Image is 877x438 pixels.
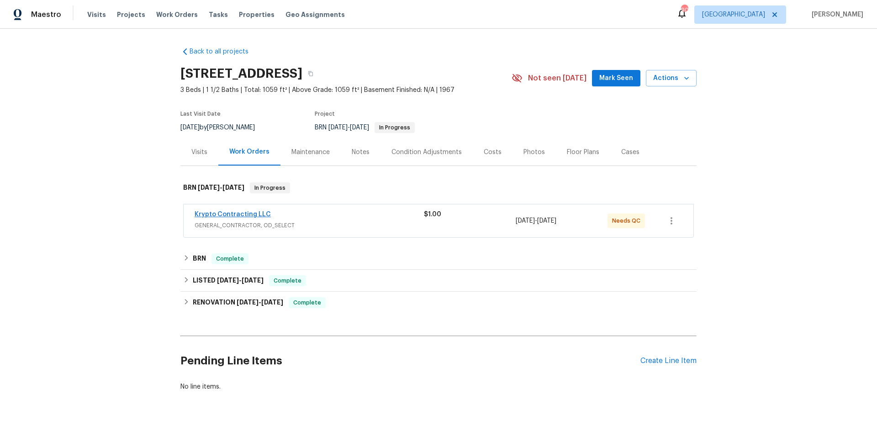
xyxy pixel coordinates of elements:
[193,275,264,286] h6: LISTED
[239,10,275,19] span: Properties
[180,85,512,95] span: 3 Beds | 1 1/2 Baths | Total: 1059 ft² | Above Grade: 1059 ft² | Basement Finished: N/A | 1967
[261,299,283,305] span: [DATE]
[217,277,264,283] span: -
[808,10,863,19] span: [PERSON_NAME]
[424,211,441,218] span: $1.00
[198,184,220,191] span: [DATE]
[315,111,335,117] span: Project
[180,382,697,391] div: No line items.
[640,357,697,365] div: Create Line Item
[87,10,106,19] span: Visits
[315,124,415,131] span: BRN
[523,148,545,157] div: Photos
[237,299,259,305] span: [DATE]
[191,148,207,157] div: Visits
[31,10,61,19] span: Maestro
[352,148,370,157] div: Notes
[198,184,244,191] span: -
[328,124,348,131] span: [DATE]
[180,47,268,56] a: Back to all projects
[195,221,424,230] span: GENERAL_CONTRACTOR, OD_SELECT
[180,122,266,133] div: by [PERSON_NAME]
[285,10,345,19] span: Geo Assignments
[180,124,200,131] span: [DATE]
[516,216,556,225] span: -
[537,218,556,224] span: [DATE]
[484,148,502,157] div: Costs
[222,184,244,191] span: [DATE]
[290,298,325,307] span: Complete
[212,254,248,263] span: Complete
[681,5,687,15] div: 90
[567,148,599,157] div: Floor Plans
[180,340,640,382] h2: Pending Line Items
[180,248,697,270] div: BRN Complete
[391,148,462,157] div: Condition Adjustments
[516,218,535,224] span: [DATE]
[702,10,765,19] span: [GEOGRAPHIC_DATA]
[193,297,283,308] h6: RENOVATION
[592,70,640,87] button: Mark Seen
[242,277,264,283] span: [DATE]
[599,73,633,84] span: Mark Seen
[646,70,697,87] button: Actions
[193,253,206,264] h6: BRN
[117,10,145,19] span: Projects
[156,10,198,19] span: Work Orders
[180,270,697,292] div: LISTED [DATE]-[DATE]Complete
[180,292,697,314] div: RENOVATION [DATE]-[DATE]Complete
[302,65,319,82] button: Copy Address
[183,182,244,193] h6: BRN
[270,276,305,285] span: Complete
[328,124,369,131] span: -
[612,216,644,225] span: Needs QC
[195,211,271,218] a: Krypto Contracting LLC
[180,111,221,117] span: Last Visit Date
[350,124,369,131] span: [DATE]
[217,277,239,283] span: [DATE]
[229,147,269,156] div: Work Orders
[621,148,639,157] div: Cases
[653,73,689,84] span: Actions
[209,11,228,18] span: Tasks
[251,183,289,192] span: In Progress
[528,74,586,83] span: Not seen [DATE]
[180,69,302,78] h2: [STREET_ADDRESS]
[237,299,283,305] span: -
[375,125,414,130] span: In Progress
[291,148,330,157] div: Maintenance
[180,173,697,203] div: BRN [DATE]-[DATE]In Progress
